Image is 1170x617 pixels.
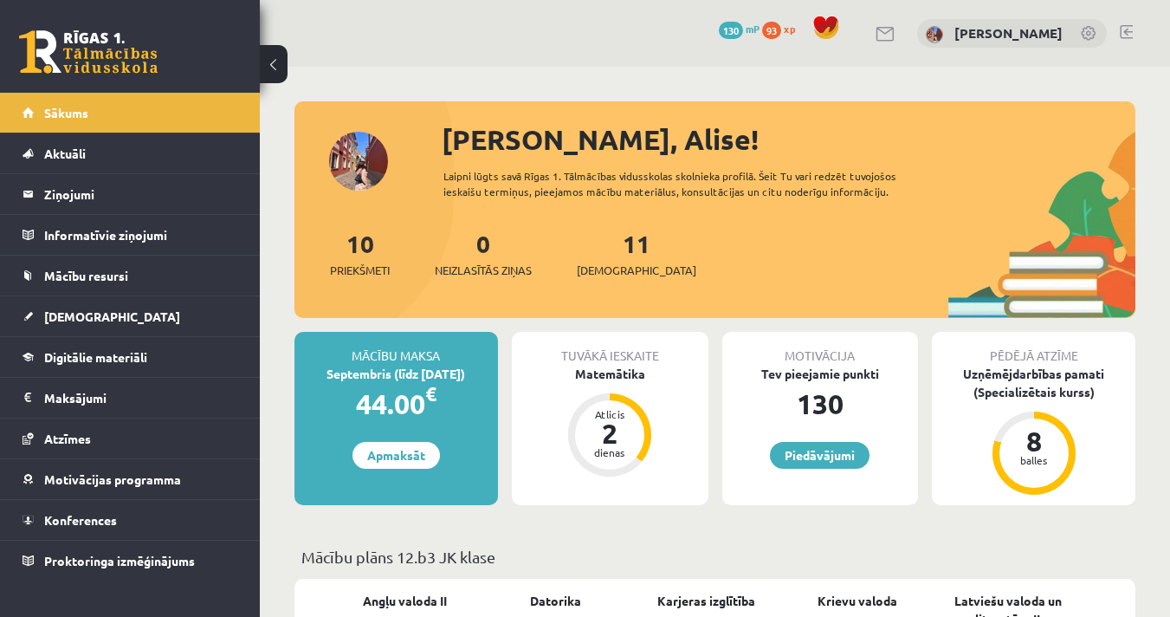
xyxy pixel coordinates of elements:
[719,22,760,36] a: 130 mP
[330,228,390,279] a: 10Priekšmeti
[44,553,195,568] span: Proktoringa izmēģinājums
[23,296,238,336] a: [DEMOGRAPHIC_DATA]
[584,419,636,447] div: 2
[44,215,238,255] legend: Informatīvie ziņojumi
[435,262,532,279] span: Neizlasītās ziņas
[722,383,919,425] div: 130
[770,442,869,469] a: Piedāvājumi
[435,228,532,279] a: 0Neizlasītās ziņas
[23,459,238,499] a: Motivācijas programma
[442,119,1135,160] div: [PERSON_NAME], Alise!
[932,365,1135,401] div: Uzņēmējdarbības pamati (Specializētais kurss)
[23,500,238,540] a: Konferences
[23,419,238,458] a: Atzīmes
[44,105,88,120] span: Sākums
[19,30,158,74] a: Rīgas 1. Tālmācības vidusskola
[330,262,390,279] span: Priekšmeti
[363,592,447,610] a: Angļu valoda II
[746,22,760,36] span: mP
[784,22,795,36] span: xp
[722,365,919,383] div: Tev pieejamie punkti
[932,332,1135,365] div: Pēdējā atzīme
[23,215,238,255] a: Informatīvie ziņojumi
[44,308,180,324] span: [DEMOGRAPHIC_DATA]
[44,146,86,161] span: Aktuāli
[818,592,897,610] a: Krievu valoda
[584,447,636,458] div: dienas
[294,383,498,425] div: 44.00
[443,168,948,199] div: Laipni lūgts savā Rīgas 1. Tālmācības vidusskolas skolnieka profilā. Šeit Tu vari redzēt tuvojošo...
[762,22,781,39] span: 93
[44,268,128,283] span: Mācību resursi
[425,381,436,406] span: €
[23,337,238,377] a: Digitālie materiāli
[44,471,181,487] span: Motivācijas programma
[44,512,117,528] span: Konferences
[44,349,147,365] span: Digitālie materiāli
[294,332,498,365] div: Mācību maksa
[954,24,1063,42] a: [PERSON_NAME]
[23,256,238,296] a: Mācību resursi
[301,545,1128,568] p: Mācību plāns 12.b3 JK klase
[584,409,636,419] div: Atlicis
[577,262,696,279] span: [DEMOGRAPHIC_DATA]
[1008,455,1060,465] div: balles
[530,592,581,610] a: Datorika
[44,378,238,418] legend: Maksājumi
[926,26,943,43] img: Alise Veženkova
[23,378,238,418] a: Maksājumi
[1008,427,1060,455] div: 8
[512,332,708,365] div: Tuvākā ieskaite
[762,22,804,36] a: 93 xp
[932,365,1135,497] a: Uzņēmējdarbības pamati (Specializētais kurss) 8 balles
[657,592,755,610] a: Karjeras izglītība
[44,431,91,446] span: Atzīmes
[23,174,238,214] a: Ziņojumi
[44,174,238,214] legend: Ziņojumi
[512,365,708,383] div: Matemātika
[352,442,440,469] a: Apmaksāt
[23,541,238,581] a: Proktoringa izmēģinājums
[722,332,919,365] div: Motivācija
[294,365,498,383] div: Septembris (līdz [DATE])
[512,365,708,479] a: Matemātika Atlicis 2 dienas
[23,133,238,173] a: Aktuāli
[23,93,238,133] a: Sākums
[577,228,696,279] a: 11[DEMOGRAPHIC_DATA]
[719,22,743,39] span: 130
